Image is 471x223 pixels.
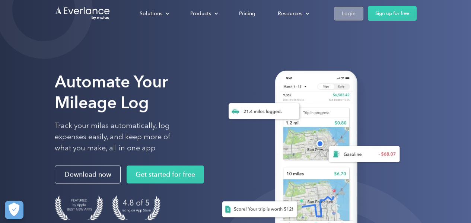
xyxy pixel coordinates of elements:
[112,195,160,220] img: 4.9 out of 5 stars on the app store
[232,7,263,20] a: Pricing
[278,9,302,18] div: Resources
[55,166,121,184] a: Download now
[270,7,315,20] div: Resources
[368,6,417,21] a: Sign up for free
[132,7,175,20] div: Solutions
[239,9,255,18] div: Pricing
[183,7,224,20] div: Products
[5,201,23,219] button: Cookies Settings
[55,72,168,112] strong: Automate Your Mileage Log
[190,9,211,18] div: Products
[55,120,188,154] p: Track your miles automatically, log expenses easily, and keep more of what you make, all in one app
[342,9,356,18] div: Login
[55,195,103,220] img: Badge for Featured by Apple Best New Apps
[55,6,111,20] a: Go to homepage
[127,166,204,184] a: Get started for free
[140,9,162,18] div: Solutions
[334,7,363,20] a: Login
